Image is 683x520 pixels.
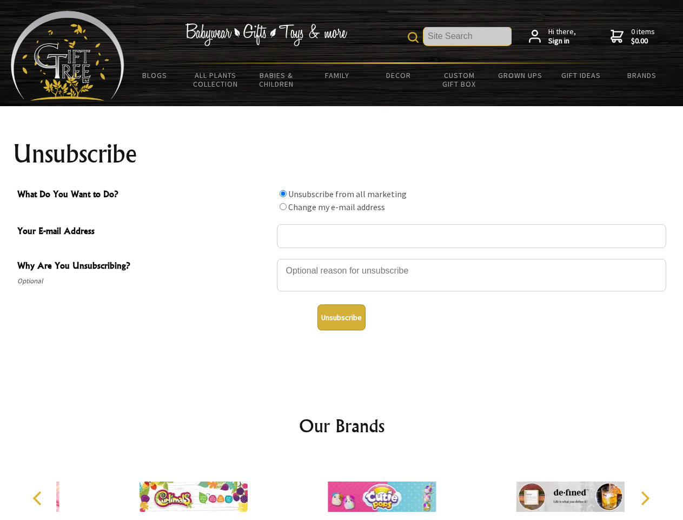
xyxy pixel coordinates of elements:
[529,27,576,46] a: Hi there,Sign in
[489,64,551,87] a: Grown Ups
[22,413,662,439] h2: Our Brands
[11,11,124,101] img: Babyware - Gifts - Toys and more...
[307,64,368,87] a: Family
[368,64,429,87] a: Decor
[17,187,271,203] span: What Do You Want to Do?
[633,486,657,510] button: Next
[17,259,271,275] span: Why Are You Unsubscribing?
[548,27,576,46] span: Hi there,
[277,259,666,291] textarea: Why Are You Unsubscribing?
[280,203,287,210] input: What Do You Want to Do?
[548,36,576,46] strong: Sign in
[185,64,247,95] a: All Plants Collection
[611,27,655,46] a: 0 items$0.00
[631,36,655,46] strong: $0.00
[17,275,271,288] span: Optional
[280,190,287,197] input: What Do You Want to Do?
[124,64,185,87] a: BLOGS
[288,201,385,212] label: Change my e-mail address
[17,224,271,240] span: Your E-mail Address
[408,32,419,43] img: product search
[13,141,671,167] h1: Unsubscribe
[288,188,407,199] label: Unsubscribe from all marketing
[246,64,307,95] a: Babies & Children
[429,64,490,95] a: Custom Gift Box
[185,23,347,46] img: Babywear - Gifts - Toys & more
[612,64,673,87] a: Brands
[317,304,366,330] button: Unsubscribe
[551,64,612,87] a: Gift Ideas
[423,27,512,45] input: Site Search
[277,224,666,248] input: Your E-mail Address
[631,27,655,46] span: 0 items
[27,486,51,510] button: Previous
